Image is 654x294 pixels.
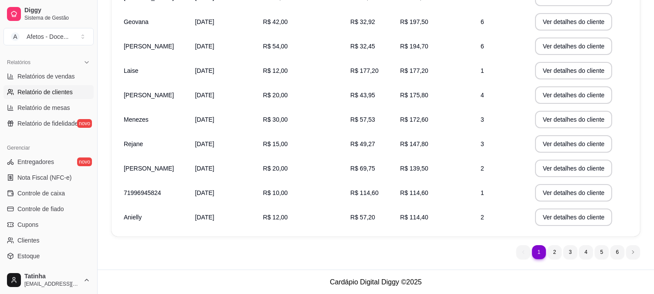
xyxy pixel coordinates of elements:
[263,67,288,74] span: R$ 12,00
[481,43,484,50] span: 6
[350,116,375,123] span: R$ 57,53
[3,233,94,247] a: Clientes
[350,92,375,99] span: R$ 43,95
[124,189,161,196] span: 71996945824
[27,32,69,41] div: Afetos - Doce ...
[535,184,613,202] button: Ver detalhes do cliente
[17,236,40,245] span: Clientes
[481,189,484,196] span: 1
[481,18,484,25] span: 6
[24,7,90,14] span: Diggy
[17,220,38,229] span: Cupons
[3,101,94,115] a: Relatório de mesas
[124,43,174,50] span: [PERSON_NAME]
[595,245,609,259] li: pagination item 5
[11,32,20,41] span: A
[579,245,593,259] li: pagination item 4
[350,18,375,25] span: R$ 32,92
[17,205,64,213] span: Controle de fiado
[263,189,288,196] span: R$ 10,00
[535,135,613,153] button: Ver detalhes do cliente
[535,209,613,226] button: Ver detalhes do cliente
[563,245,577,259] li: pagination item 3
[535,38,613,55] button: Ver detalhes do cliente
[535,160,613,177] button: Ver detalhes do cliente
[3,116,94,130] a: Relatório de fidelidadenovo
[195,214,214,221] span: [DATE]
[3,186,94,200] a: Controle de caixa
[17,88,73,96] span: Relatório de clientes
[7,59,30,66] span: Relatórios
[195,165,214,172] span: [DATE]
[195,116,214,123] span: [DATE]
[17,189,65,198] span: Controle de caixa
[124,92,174,99] span: [PERSON_NAME]
[124,165,174,172] span: [PERSON_NAME]
[400,165,428,172] span: R$ 139,50
[263,92,288,99] span: R$ 20,00
[3,69,94,83] a: Relatórios de vendas
[400,67,428,74] span: R$ 177,20
[3,265,94,279] a: Configurações
[3,85,94,99] a: Relatório de clientes
[400,140,428,147] span: R$ 147,80
[535,62,613,79] button: Ver detalhes do cliente
[535,13,613,31] button: Ver detalhes do cliente
[195,67,214,74] span: [DATE]
[263,214,288,221] span: R$ 12,00
[535,86,613,104] button: Ver detalhes do cliente
[17,173,71,182] span: Nota Fiscal (NFC-e)
[3,202,94,216] a: Controle de fiado
[263,140,288,147] span: R$ 15,00
[124,18,149,25] span: Geovana
[17,72,75,81] span: Relatórios de vendas
[481,116,484,123] span: 3
[17,103,70,112] span: Relatório de mesas
[481,214,484,221] span: 2
[3,218,94,232] a: Cupons
[195,140,214,147] span: [DATE]
[400,92,428,99] span: R$ 175,80
[350,165,375,172] span: R$ 69,75
[124,140,143,147] span: Rejane
[400,189,428,196] span: R$ 114,60
[481,165,484,172] span: 2
[24,14,90,21] span: Sistema de Gestão
[481,92,484,99] span: 4
[24,280,80,287] span: [EMAIL_ADDRESS][DOMAIN_NAME]
[195,92,214,99] span: [DATE]
[626,245,640,259] li: next page button
[548,245,562,259] li: pagination item 2
[481,140,484,147] span: 3
[400,214,428,221] span: R$ 114,40
[124,67,138,74] span: Laise
[263,116,288,123] span: R$ 30,00
[3,155,94,169] a: Entregadoresnovo
[512,241,644,263] nav: pagination navigation
[350,189,379,196] span: R$ 114,60
[263,43,288,50] span: R$ 54,00
[532,245,546,259] li: pagination item 1 active
[3,28,94,45] button: Select a team
[400,116,428,123] span: R$ 172,60
[3,141,94,155] div: Gerenciar
[350,67,379,74] span: R$ 177,20
[17,252,40,260] span: Estoque
[195,18,214,25] span: [DATE]
[350,140,375,147] span: R$ 49,27
[124,214,142,221] span: Anielly
[17,157,54,166] span: Entregadores
[350,43,375,50] span: R$ 32,45
[3,270,94,291] button: Tatinha[EMAIL_ADDRESS][DOMAIN_NAME]
[263,165,288,172] span: R$ 20,00
[24,273,80,280] span: Tatinha
[124,116,149,123] span: Menezes
[3,3,94,24] a: DiggySistema de Gestão
[3,249,94,263] a: Estoque
[610,245,624,259] li: pagination item 6
[195,43,214,50] span: [DATE]
[481,67,484,74] span: 1
[535,111,613,128] button: Ver detalhes do cliente
[400,43,428,50] span: R$ 194,70
[3,171,94,185] a: Nota Fiscal (NFC-e)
